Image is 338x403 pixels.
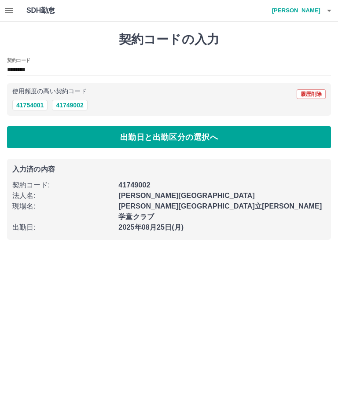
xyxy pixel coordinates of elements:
[297,89,326,99] button: 履歴削除
[12,191,113,201] p: 法人名 :
[118,181,150,189] b: 41749002
[12,100,48,110] button: 41754001
[7,126,331,148] button: 出勤日と出勤区分の選択へ
[118,202,322,220] b: [PERSON_NAME][GEOGRAPHIC_DATA]立[PERSON_NAME]学童クラブ
[52,100,87,110] button: 41749002
[12,166,326,173] p: 入力済の内容
[7,32,331,47] h1: 契約コードの入力
[12,222,113,233] p: 出勤日 :
[7,57,30,64] h2: 契約コード
[12,88,87,95] p: 使用頻度の高い契約コード
[12,180,113,191] p: 契約コード :
[118,223,184,231] b: 2025年08月25日(月)
[118,192,255,199] b: [PERSON_NAME][GEOGRAPHIC_DATA]
[12,201,113,212] p: 現場名 :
